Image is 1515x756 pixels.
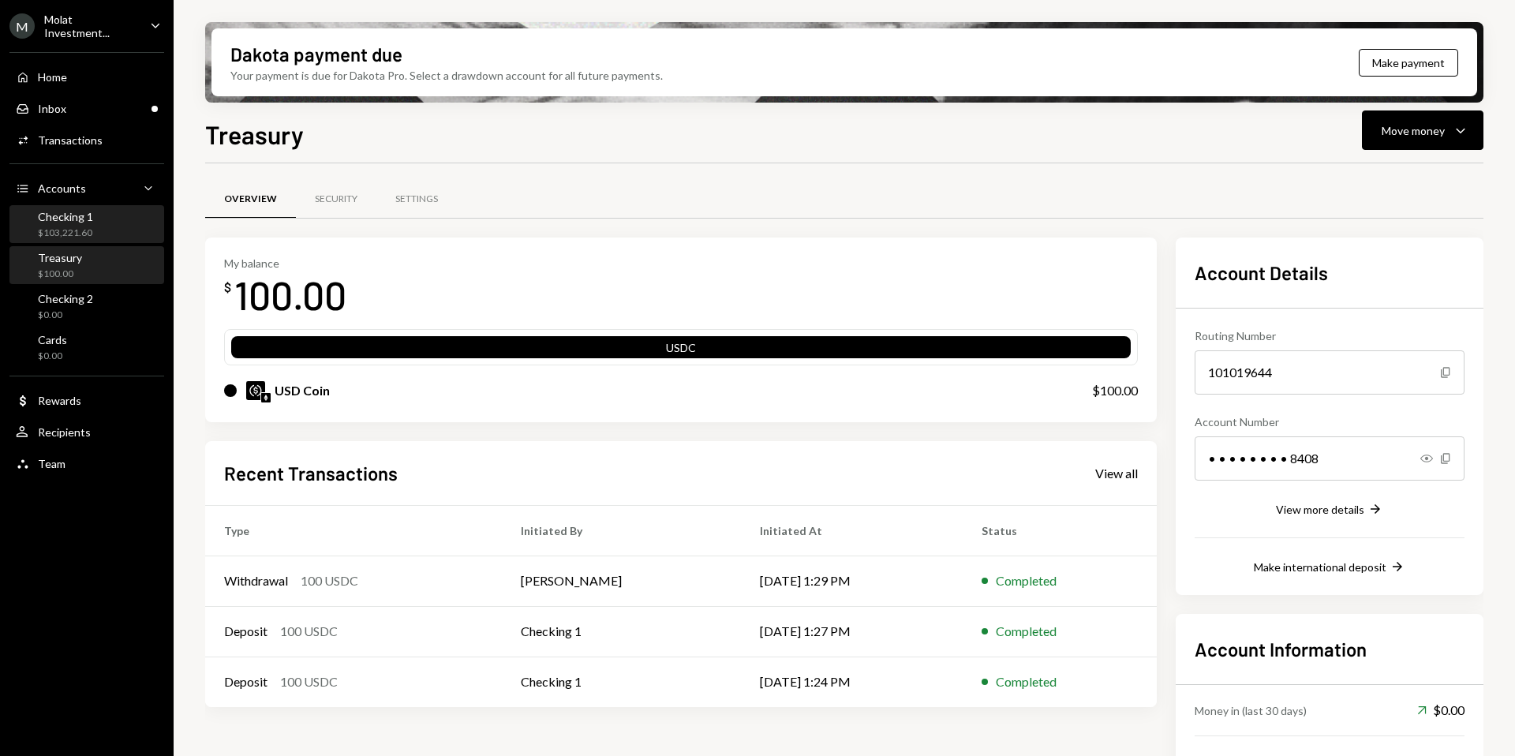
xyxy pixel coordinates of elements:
[1092,381,1138,400] div: $100.00
[1095,466,1138,481] div: View all
[996,672,1057,691] div: Completed
[224,256,346,270] div: My balance
[38,182,86,195] div: Accounts
[9,449,164,477] a: Team
[38,133,103,147] div: Transactions
[996,571,1057,590] div: Completed
[230,67,663,84] div: Your payment is due for Dakota Pro. Select a drawdown account for all future payments.
[1276,501,1383,518] button: View more details
[44,13,137,39] div: Molat Investment...
[1276,503,1364,516] div: View more details
[1195,636,1464,662] h2: Account Information
[38,425,91,439] div: Recipients
[9,386,164,414] a: Rewards
[275,381,330,400] div: USD Coin
[1195,414,1464,430] div: Account Number
[9,125,164,154] a: Transactions
[9,417,164,446] a: Recipients
[224,193,277,206] div: Overview
[205,179,296,219] a: Overview
[234,270,346,320] div: 100.00
[38,333,67,346] div: Cards
[301,571,358,590] div: 100 USDC
[38,350,67,363] div: $0.00
[1195,260,1464,286] h2: Account Details
[741,505,963,556] th: Initiated At
[9,13,35,39] div: M
[38,394,81,407] div: Rewards
[9,246,164,284] a: Treasury$100.00
[1417,701,1464,720] div: $0.00
[38,251,82,264] div: Treasury
[9,205,164,243] a: Checking 1$103,221.60
[38,102,66,115] div: Inbox
[261,393,271,402] img: ethereum-mainnet
[38,268,82,281] div: $100.00
[296,179,376,219] a: Security
[205,118,304,150] h1: Treasury
[224,279,231,295] div: $
[741,606,963,657] td: [DATE] 1:27 PM
[395,193,438,206] div: Settings
[224,672,267,691] div: Deposit
[1195,327,1464,344] div: Routing Number
[315,193,357,206] div: Security
[1195,350,1464,395] div: 101019644
[996,622,1057,641] div: Completed
[502,657,741,707] td: Checking 1
[38,226,93,240] div: $103,221.60
[1254,560,1386,574] div: Make international deposit
[38,292,93,305] div: Checking 2
[205,505,502,556] th: Type
[38,457,65,470] div: Team
[9,287,164,325] a: Checking 2$0.00
[280,672,338,691] div: 100 USDC
[376,179,457,219] a: Settings
[1095,464,1138,481] a: View all
[1195,436,1464,481] div: • • • • • • • • 8408
[502,556,741,606] td: [PERSON_NAME]
[502,606,741,657] td: Checking 1
[963,505,1157,556] th: Status
[280,622,338,641] div: 100 USDC
[38,70,67,84] div: Home
[224,460,398,486] h2: Recent Transactions
[1195,702,1307,719] div: Money in (last 30 days)
[1362,110,1483,150] button: Move money
[230,41,402,67] div: Dakota payment due
[246,381,265,400] img: USDC
[231,339,1131,361] div: USDC
[224,622,267,641] div: Deposit
[9,174,164,202] a: Accounts
[1382,122,1445,139] div: Move money
[502,505,741,556] th: Initiated By
[741,657,963,707] td: [DATE] 1:24 PM
[9,62,164,91] a: Home
[224,571,288,590] div: Withdrawal
[741,556,963,606] td: [DATE] 1:29 PM
[9,94,164,122] a: Inbox
[38,309,93,322] div: $0.00
[1359,49,1458,77] button: Make payment
[38,210,93,223] div: Checking 1
[9,328,164,366] a: Cards$0.00
[1254,559,1405,576] button: Make international deposit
